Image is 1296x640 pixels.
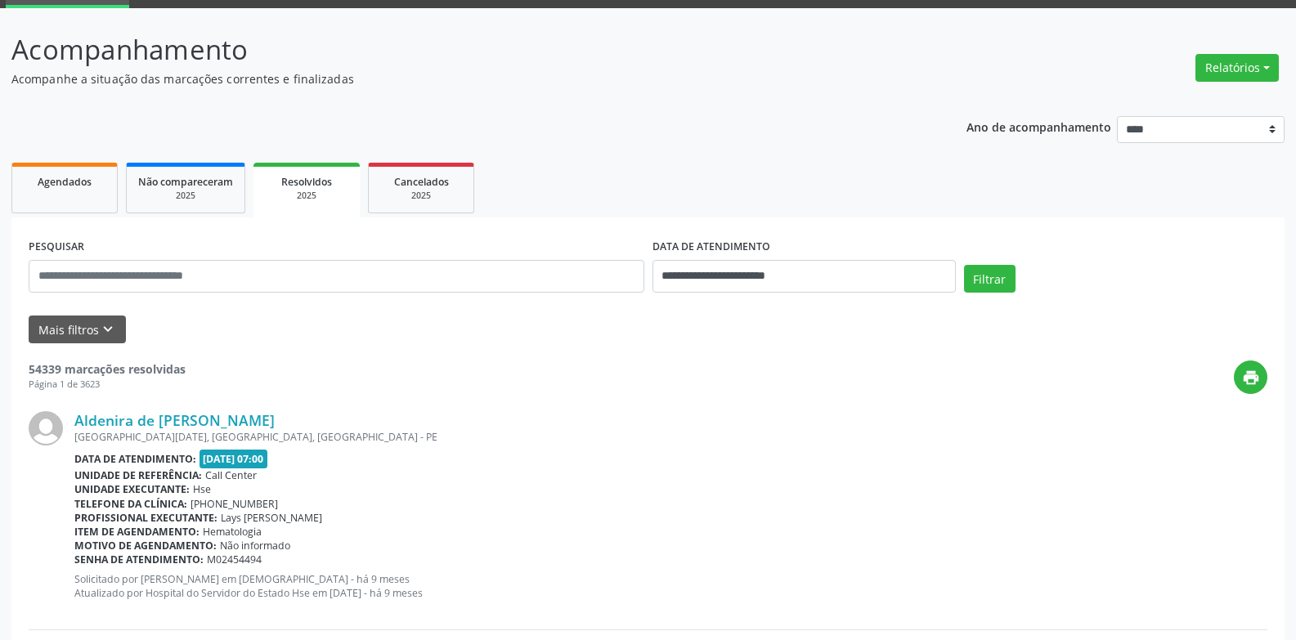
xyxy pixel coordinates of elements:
div: 2025 [380,190,462,202]
b: Profissional executante: [74,511,217,525]
span: [PHONE_NUMBER] [191,497,278,511]
span: Hematologia [203,525,262,539]
button: Relatórios [1195,54,1279,82]
i: print [1242,369,1260,387]
span: [DATE] 07:00 [200,450,268,468]
label: PESQUISAR [29,235,84,260]
b: Item de agendamento: [74,525,200,539]
div: Página 1 de 3623 [29,378,186,392]
img: img [29,411,63,445]
span: Não compareceram [138,175,233,189]
p: Acompanhamento [11,29,903,70]
span: Agendados [38,175,92,189]
button: Filtrar [964,265,1016,293]
p: Solicitado por [PERSON_NAME] em [DEMOGRAPHIC_DATA] - há 9 meses Atualizado por Hospital do Servid... [74,572,1267,600]
button: Mais filtroskeyboard_arrow_down [29,316,126,344]
span: Cancelados [394,175,449,189]
span: M02454494 [207,553,262,566]
b: Telefone da clínica: [74,497,187,511]
strong: 54339 marcações resolvidas [29,361,186,377]
span: Hse [193,482,211,496]
p: Acompanhe a situação das marcações correntes e finalizadas [11,70,903,87]
b: Unidade de referência: [74,468,202,482]
a: Aldenira de [PERSON_NAME] [74,411,275,429]
div: [GEOGRAPHIC_DATA][DATE], [GEOGRAPHIC_DATA], [GEOGRAPHIC_DATA] - PE [74,430,1267,444]
span: Lays [PERSON_NAME] [221,511,322,525]
div: 2025 [265,190,348,202]
span: Não informado [220,539,290,553]
span: Resolvidos [281,175,332,189]
span: Call Center [205,468,257,482]
div: 2025 [138,190,233,202]
b: Unidade executante: [74,482,190,496]
p: Ano de acompanhamento [966,116,1111,137]
i: keyboard_arrow_down [99,320,117,338]
b: Motivo de agendamento: [74,539,217,553]
b: Data de atendimento: [74,452,196,466]
button: print [1234,360,1267,394]
b: Senha de atendimento: [74,553,204,566]
label: DATA DE ATENDIMENTO [652,235,770,260]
